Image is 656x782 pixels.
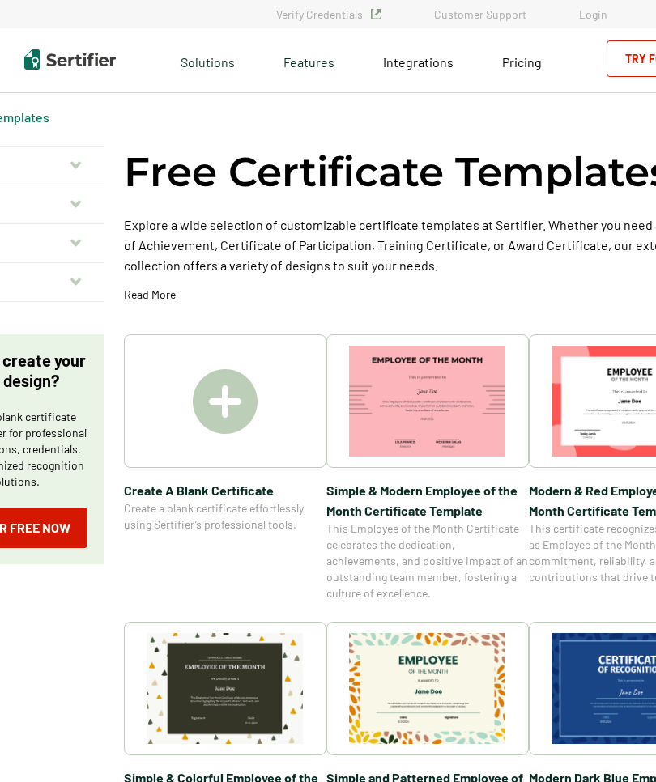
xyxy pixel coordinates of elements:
span: Integrations [383,54,454,70]
img: Sertifier | Digital Credentialing Platform [24,49,116,70]
img: Create A Blank Certificate [193,369,258,434]
a: Verify Credentials [276,7,381,21]
a: Simple & Modern Employee of the Month Certificate TemplateSimple & Modern Employee of the Month C... [326,334,529,601]
a: Integrations [383,50,454,70]
p: Read More [124,287,176,303]
img: Verified [371,9,381,19]
span: Create a blank certificate effortlessly using Sertifier’s professional tools. [124,500,326,533]
span: Solutions [181,50,235,70]
a: Login [579,7,607,21]
img: Simple & Modern Employee of the Month Certificate Template [349,346,506,457]
span: Pricing [502,54,542,70]
a: Customer Support [434,7,526,21]
span: Features [283,50,334,70]
img: Simple & Colorful Employee of the Month Certificate Template [147,633,304,744]
a: Pricing [502,50,542,70]
span: This Employee of the Month Certificate celebrates the dedication, achievements, and positive impa... [326,521,529,601]
span: Simple & Modern Employee of the Month Certificate Template [326,480,529,521]
img: Simple and Patterned Employee of the Month Certificate Template [349,633,506,744]
span: Create A Blank Certificate [124,480,326,500]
